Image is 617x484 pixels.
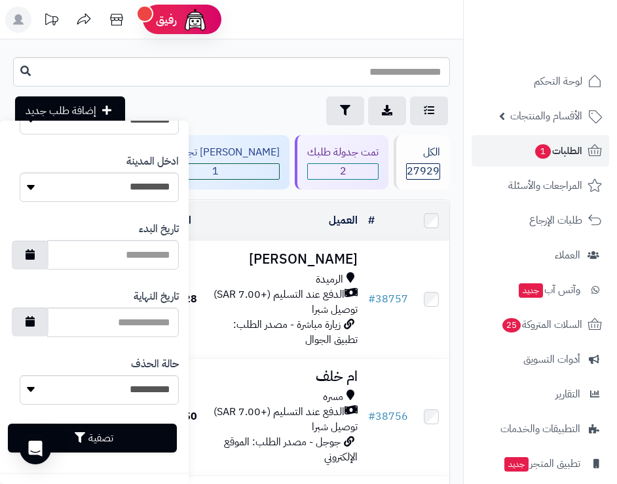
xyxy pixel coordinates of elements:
label: تاريخ النهاية [134,289,179,304]
span: زيارة مباشرة - مصدر الطلب: تطبيق الجوال [233,317,358,348]
div: Open Intercom Messenger [20,433,51,464]
a: تطبيق المتجرجديد [472,448,609,479]
button: تصفية [8,424,177,453]
h3: ام خلف [208,369,358,384]
span: جوجل - مصدر الطلب: الموقع الإلكتروني [224,434,358,465]
span: # [368,409,375,424]
a: تحديثات المنصة [35,7,67,36]
div: [PERSON_NAME] تجهيز طلبك [151,145,280,160]
a: إضافة طلب جديد [15,96,125,125]
a: أدوات التسويق [472,344,609,375]
a: تمت جدولة طلبك 2 [292,135,391,190]
span: أدوات التسويق [523,350,580,369]
a: لوحة التحكم [472,66,609,97]
a: الطلبات1 [472,135,609,167]
span: طلبات الإرجاع [529,211,582,230]
label: تاريخ البدء [139,222,179,237]
span: المراجعات والأسئلة [508,176,582,195]
span: 27929 [407,164,439,179]
span: الدفع عند التسليم (+7.00 SAR) [214,287,345,302]
h3: [PERSON_NAME] [208,252,358,267]
img: ai-face.png [182,7,208,33]
span: جديد [519,283,543,298]
span: الرميدة [316,272,343,287]
span: التطبيقات والخدمات [500,420,580,438]
label: حالة الحذف [131,357,179,372]
span: الدفع عند التسليم (+7.00 SAR) [214,405,345,420]
span: 1 [151,164,279,179]
span: الطلبات [534,142,582,160]
span: التقارير [555,385,580,403]
span: جديد [504,457,529,472]
div: تمت جدولة طلبك [307,145,379,160]
a: [PERSON_NAME] تجهيز طلبك 1 [136,135,292,190]
span: رفيق [156,12,177,28]
a: السلات المتروكة25 [472,309,609,340]
a: #38756 [368,409,408,424]
span: السلات المتروكة [501,315,582,334]
span: إضافة طلب جديد [26,103,96,119]
a: المراجعات والأسئلة [472,170,609,201]
span: العملاء [555,246,580,264]
span: 2 [308,164,378,179]
a: #38757 [368,291,408,307]
span: توصيل شبرا [312,419,358,435]
span: الأقسام والمنتجات [510,107,582,125]
a: الكل27929 [391,135,453,190]
span: وآتس آب [517,281,580,299]
a: طلبات الإرجاع [472,205,609,236]
a: العملاء [472,239,609,271]
span: مسره [323,390,343,405]
a: التقارير [472,378,609,410]
span: توصيل شبرا [312,302,358,317]
span: 1 [535,144,551,159]
span: # [368,291,375,307]
div: الكل [406,145,440,160]
label: ادخل المدينة [126,154,179,169]
a: العميل [329,212,358,228]
a: وآتس آبجديد [472,274,609,306]
a: # [368,212,375,228]
span: لوحة التحكم [534,72,582,91]
a: التطبيقات والخدمات [472,413,609,445]
span: 25 [502,318,521,333]
span: تطبيق المتجر [503,454,580,473]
